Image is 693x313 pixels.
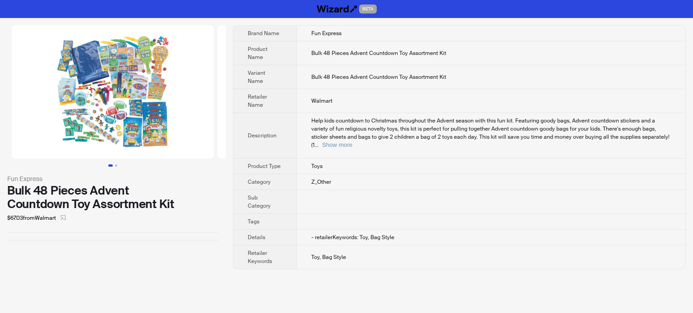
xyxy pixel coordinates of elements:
span: Retailer Name [248,93,267,109]
span: Retailer Keywords [248,249,272,265]
span: - retailerKeywords: Toy, Bag Style [311,234,394,241]
span: Category [248,178,271,186]
span: select [60,215,66,220]
span: Toy, Bag Style [311,254,346,261]
button: Expand [322,141,352,148]
span: Fun Express [311,30,342,37]
div: $67.03 from Walmart [7,211,218,225]
span: Description [248,132,277,139]
span: Brand Name [248,30,279,37]
span: Sub Category [248,194,271,209]
div: Help kids countdown to Christmas throughout the Advent season with this fun kit. Featuring goody ... [311,117,671,149]
span: Tags [248,218,259,225]
button: Go to slide 2 [115,164,117,167]
span: Help kids countdown to Christmas throughout the Advent season with this fun kit. Featuring goody ... [311,117,670,149]
span: Z_Other [311,178,331,186]
span: ... [314,141,319,149]
span: Bulk 48 Pieces Advent Countdown Toy Assortment Kit [311,50,446,57]
div: Bulk 48 Pieces Advent Countdown Toy Assortment Kit [7,184,218,211]
span: Variant Name [248,69,265,85]
span: BETA [359,5,377,14]
span: Walmart [311,97,333,104]
span: Product Type [248,163,281,170]
button: Go to slide 1 [108,164,113,167]
span: Bulk 48 Pieces Advent Countdown Toy Assortment Kit [311,73,446,81]
span: Toys [311,163,323,170]
img: Bulk 48 Pieces Advent Countdown Toy Assortment Kit Bulk 48 Pieces Advent Countdown Toy Assortment... [217,25,420,159]
div: Fun Express [7,174,218,184]
span: Details [248,234,265,241]
span: Product Name [248,45,268,61]
img: Bulk 48 Pieces Advent Countdown Toy Assortment Kit Bulk 48 Pieces Advent Countdown Toy Assortment... [12,25,214,159]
